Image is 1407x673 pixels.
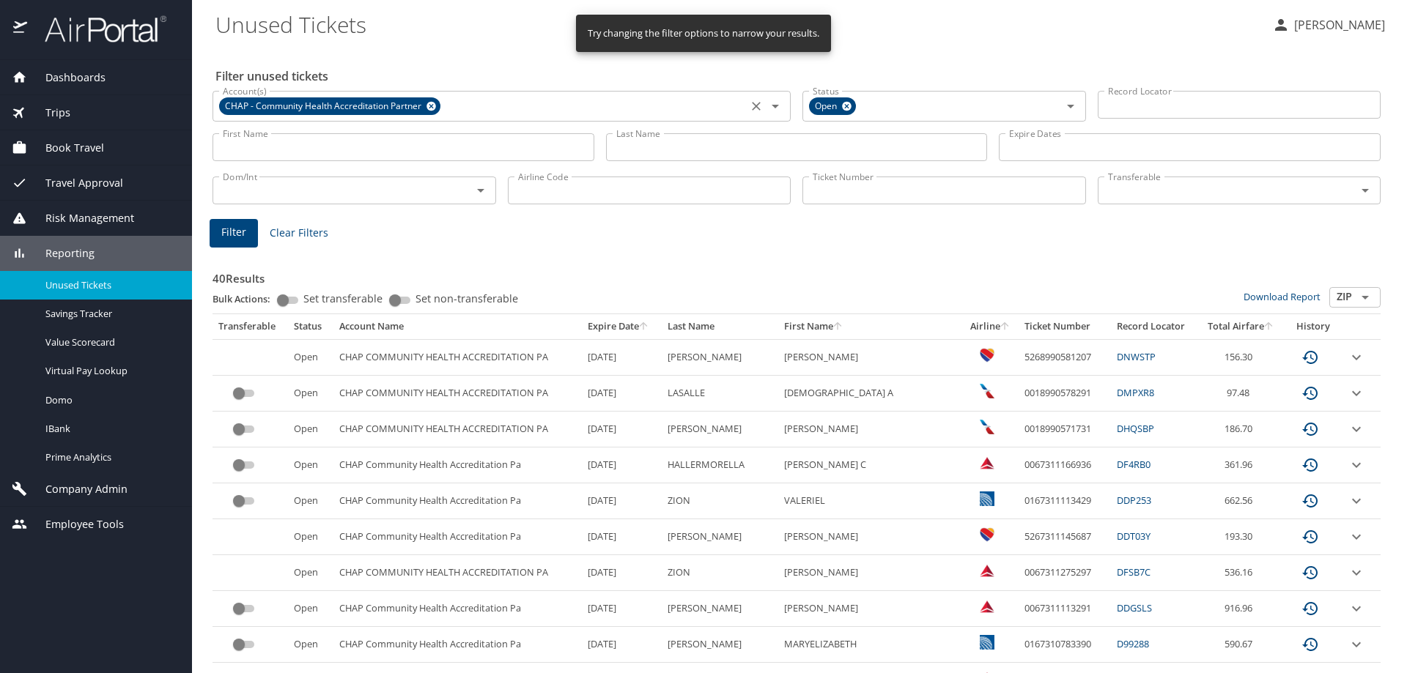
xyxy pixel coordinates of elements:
td: [DEMOGRAPHIC_DATA] A [778,376,962,412]
td: [PERSON_NAME] [662,412,778,447]
button: Clear Filters [264,220,334,247]
button: expand row [1348,528,1365,546]
th: Status [288,314,333,339]
img: Delta Airlines [980,456,994,470]
button: expand row [1348,349,1365,366]
td: 0167311113429 [1019,483,1111,519]
td: 186.70 [1198,412,1284,447]
td: [PERSON_NAME] [778,555,962,591]
span: Value Scorecard [45,335,174,349]
button: Open [765,96,786,116]
td: Open [288,412,333,447]
button: Clear [746,96,767,116]
td: CHAP COMMUNITY HEALTH ACCREDITATION PA [333,555,581,591]
td: Open [288,483,333,519]
span: Virtual Pay Lookup [45,364,174,378]
th: First Name [778,314,962,339]
td: [DATE] [582,412,662,447]
span: Filter [221,223,246,242]
button: expand row [1348,420,1365,438]
span: Savings Tracker [45,307,174,321]
td: 0167310783390 [1019,627,1111,663]
th: Expire Date [582,314,662,339]
td: 916.96 [1198,591,1284,627]
th: Account Name [333,314,581,339]
p: Bulk Actions: [213,292,282,305]
td: [DATE] [582,555,662,591]
span: Clear Filters [270,224,328,242]
td: [PERSON_NAME] C [778,447,962,483]
td: 662.56 [1198,483,1284,519]
span: Set transferable [303,294,383,304]
img: Delta Airlines [980,563,994,578]
td: [DATE] [582,447,662,483]
th: History [1285,314,1343,339]
button: expand row [1348,564,1365,581]
div: Open [809,97,856,115]
th: Record Locator [1111,314,1198,339]
img: American Airlines [980,384,994,398]
img: icon-airportal.png [13,15,29,43]
a: DDGSLS [1117,601,1152,614]
th: Airline [961,314,1019,339]
td: Open [288,339,333,375]
td: 0067311166936 [1019,447,1111,483]
th: Ticket Number [1019,314,1111,339]
img: airportal-logo.png [29,15,166,43]
td: ZION [662,483,778,519]
td: Open [288,555,333,591]
a: DDP253 [1117,494,1151,507]
td: [DATE] [582,627,662,663]
span: Trips [27,105,70,121]
td: 0067311275297 [1019,555,1111,591]
img: Delta Airlines [980,599,994,614]
img: United Airlines [980,635,994,650]
td: [PERSON_NAME] [662,339,778,375]
button: [PERSON_NAME] [1266,12,1391,38]
a: DFSB7C [1117,565,1151,579]
a: DDT03Y [1117,529,1151,543]
span: Employee Tools [27,516,124,532]
img: Southwest Airlines [980,527,994,542]
td: Open [288,447,333,483]
h2: Filter unused tickets [215,64,1384,88]
button: expand row [1348,384,1365,402]
span: Dashboards [27,70,106,86]
td: [PERSON_NAME] [778,591,962,627]
img: American Airlines [980,420,994,434]
td: ZION [662,555,778,591]
button: Open [1355,180,1375,201]
span: Unused Tickets [45,278,174,292]
td: CHAP COMMUNITY HEALTH ACCREDITATION PA [333,339,581,375]
p: [PERSON_NAME] [1290,16,1385,34]
button: Open [1060,96,1081,116]
td: [DATE] [582,519,662,555]
td: Open [288,376,333,412]
td: [PERSON_NAME] [778,519,962,555]
td: 5267311145687 [1019,519,1111,555]
td: 0018990578291 [1019,376,1111,412]
td: 361.96 [1198,447,1284,483]
a: DMPXR8 [1117,386,1154,399]
button: Filter [210,219,258,248]
button: sort [639,322,649,332]
span: Prime Analytics [45,450,174,464]
td: [PERSON_NAME] [662,519,778,555]
td: CHAP Community Health Accreditation Pa [333,483,581,519]
td: 590.67 [1198,627,1284,663]
td: Open [288,591,333,627]
button: sort [1000,322,1011,332]
img: United Airlines [980,491,994,506]
h3: 40 Results [213,261,1381,287]
td: [DATE] [582,591,662,627]
button: expand row [1348,636,1365,653]
div: CHAP - Community Health Accreditation Partner [219,97,440,115]
span: IBank [45,422,174,436]
button: Open [470,180,491,201]
td: Open [288,519,333,555]
td: [DATE] [582,339,662,375]
th: Last Name [662,314,778,339]
span: Set non-transferable [416,294,518,304]
span: Travel Approval [27,175,123,191]
span: Company Admin [27,481,128,497]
